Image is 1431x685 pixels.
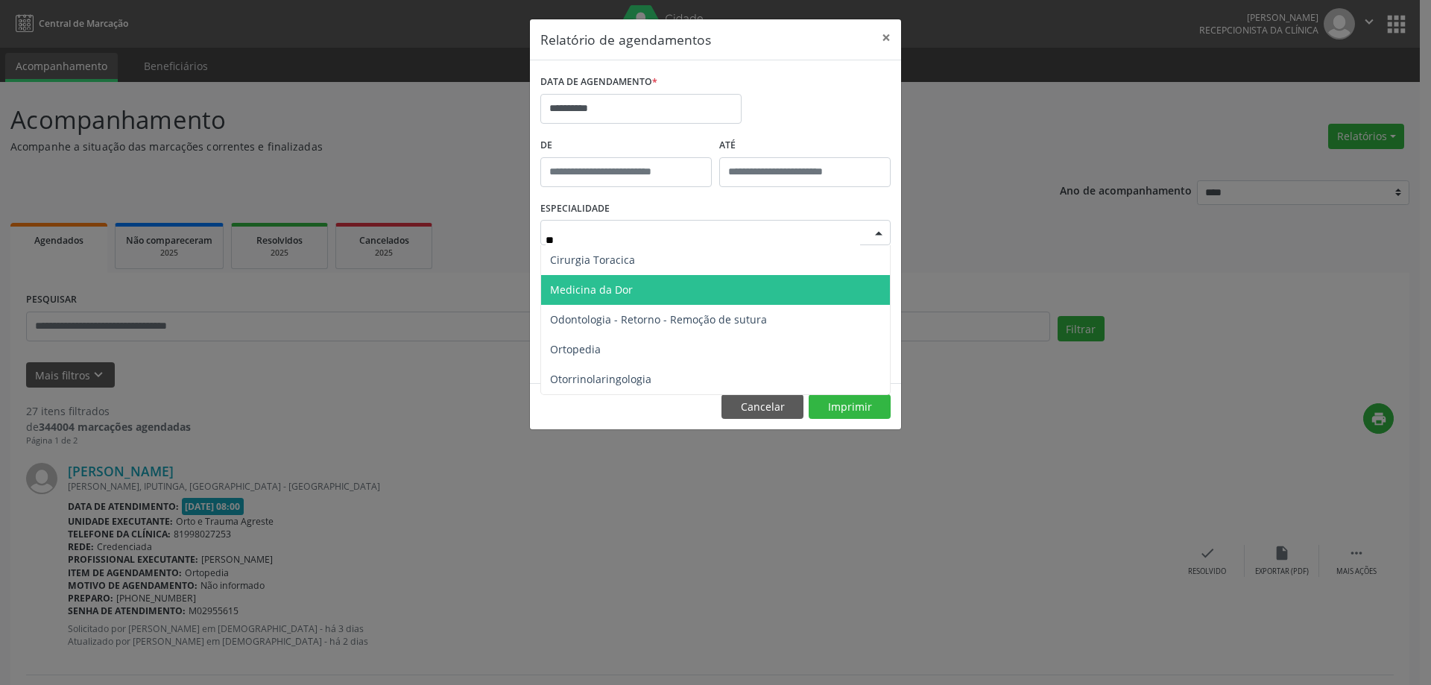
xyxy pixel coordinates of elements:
[540,198,610,221] label: ESPECIALIDADE
[540,71,657,94] label: DATA DE AGENDAMENTO
[550,312,767,326] span: Odontologia - Retorno - Remoção de sutura
[540,30,711,49] h5: Relatório de agendamentos
[721,394,803,420] button: Cancelar
[550,253,635,267] span: Cirurgia Toracica
[550,282,633,297] span: Medicina da Dor
[809,394,891,420] button: Imprimir
[871,19,901,56] button: Close
[719,134,891,157] label: ATÉ
[540,134,712,157] label: De
[550,372,651,386] span: Otorrinolaringologia
[550,342,601,356] span: Ortopedia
